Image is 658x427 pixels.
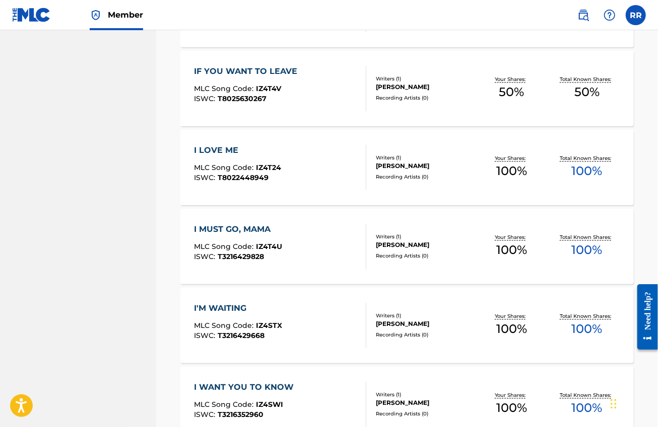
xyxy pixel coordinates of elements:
span: Member [108,9,143,21]
p: Your Shares: [495,234,529,241]
span: 50 % [499,83,524,102]
a: IF YOU WANT TO LEAVEMLC Song Code:IZ4T4VISWC:T8025630267Writers (1)[PERSON_NAME]Recording Artists... [180,51,634,126]
span: T3216429828 [218,252,264,262]
p: Your Shares: [495,392,529,399]
p: Total Known Shares: [560,313,614,320]
div: Recording Artists ( 0 ) [376,174,474,181]
a: I MUST GO, MAMAMLC Song Code:IZ4T4UISWC:T3216429828Writers (1)[PERSON_NAME]Recording Artists (0)Y... [180,209,634,284]
div: [PERSON_NAME] [376,241,474,250]
span: 100 % [496,241,527,260]
div: Recording Artists ( 0 ) [376,331,474,339]
span: T3216429668 [218,331,265,340]
a: I LOVE MEMLC Song Code:IZ4T24ISWC:T8022448949Writers (1)[PERSON_NAME]Recording Artists (0)Your Sh... [180,130,634,205]
span: 100 % [496,399,527,417]
span: 100 % [572,162,603,181]
div: [PERSON_NAME] [376,399,474,408]
span: ISWC : [194,331,218,340]
p: Total Known Shares: [560,234,614,241]
span: 100 % [572,320,603,338]
img: MLC Logo [12,8,51,22]
div: [PERSON_NAME] [376,83,474,92]
p: Your Shares: [495,155,529,162]
span: MLC Song Code : [194,400,256,409]
span: 100 % [572,399,603,417]
span: MLC Song Code : [194,84,256,94]
div: Help [600,5,620,25]
p: Total Known Shares: [560,76,614,83]
div: Writers ( 1 ) [376,312,474,320]
span: ISWC : [194,95,218,104]
div: I'M WAITING [194,303,282,315]
iframe: Resource Center [630,277,658,358]
div: Writers ( 1 ) [376,391,474,399]
span: IZ4T24 [256,163,281,173]
span: 50 % [574,83,600,102]
div: I MUST GO, MAMA [194,224,282,236]
img: search [577,9,589,21]
p: Your Shares: [495,76,529,83]
span: IZ4T4V [256,84,281,94]
img: Top Rightsholder [90,9,102,21]
div: Recording Artists ( 0 ) [376,410,474,418]
a: I'M WAITINGMLC Song Code:IZ4STXISWC:T3216429668Writers (1)[PERSON_NAME]Recording Artists (0)Your ... [180,288,634,363]
img: help [604,9,616,21]
span: 100 % [496,162,527,181]
div: IF YOU WANT TO LEAVE [194,66,302,78]
span: ISWC : [194,410,218,419]
div: Drag [611,389,617,419]
div: [PERSON_NAME] [376,320,474,329]
span: 100 % [572,241,603,260]
p: Total Known Shares: [560,392,614,399]
iframe: Chat Widget [608,379,658,427]
p: Your Shares: [495,313,529,320]
span: 100 % [496,320,527,338]
span: ISWC : [194,174,218,183]
div: Writers ( 1 ) [376,233,474,241]
span: T3216352960 [218,410,264,419]
span: IZ4SWI [256,400,283,409]
span: IZ4STX [256,321,282,330]
div: Recording Artists ( 0 ) [376,95,474,102]
p: Total Known Shares: [560,155,614,162]
div: User Menu [626,5,646,25]
div: Writers ( 1 ) [376,75,474,83]
a: Public Search [573,5,594,25]
span: T8025630267 [218,95,267,104]
div: I WANT YOU TO KNOW [194,382,299,394]
span: T8022448949 [218,174,269,183]
span: MLC Song Code : [194,163,256,173]
div: Recording Artists ( 0 ) [376,252,474,260]
span: ISWC : [194,252,218,262]
div: [PERSON_NAME] [376,162,474,171]
div: Writers ( 1 ) [376,154,474,162]
span: MLC Song Code : [194,242,256,251]
span: IZ4T4U [256,242,282,251]
div: I LOVE ME [194,145,281,157]
span: MLC Song Code : [194,321,256,330]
